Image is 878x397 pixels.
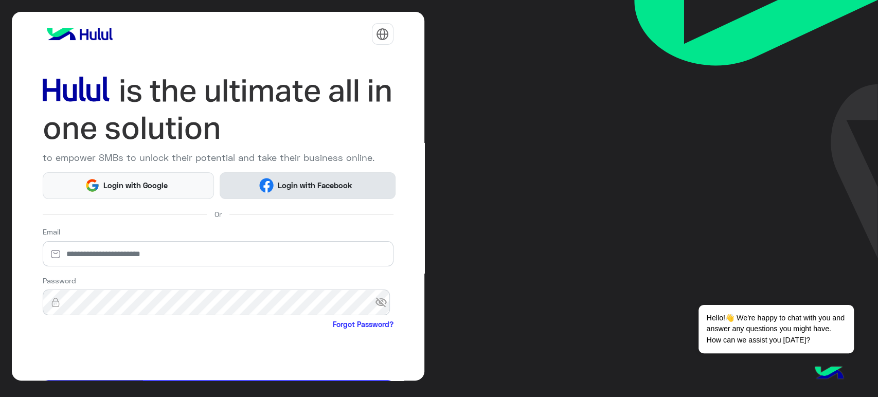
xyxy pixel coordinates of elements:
[85,178,100,193] img: Google
[698,305,853,353] span: Hello!👋 We're happy to chat with you and answer any questions you might have. How can we assist y...
[259,178,274,193] img: Facebook
[375,293,393,312] span: visibility_off
[43,24,117,44] img: logo
[43,297,68,308] img: lock
[43,172,214,199] button: Login with Google
[376,28,389,41] img: tab
[43,72,393,147] img: hululLoginTitle_EN.svg
[43,332,199,372] iframe: reCAPTCHA
[43,249,68,259] img: email
[220,172,395,199] button: Login with Facebook
[43,151,393,165] p: to empower SMBs to unlock their potential and take their business online.
[333,319,393,330] a: Forgot Password?
[43,226,60,237] label: Email
[811,356,847,392] img: hulul-logo.png
[274,179,356,191] span: Login with Facebook
[214,209,222,220] span: Or
[43,275,76,286] label: Password
[100,179,172,191] span: Login with Google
